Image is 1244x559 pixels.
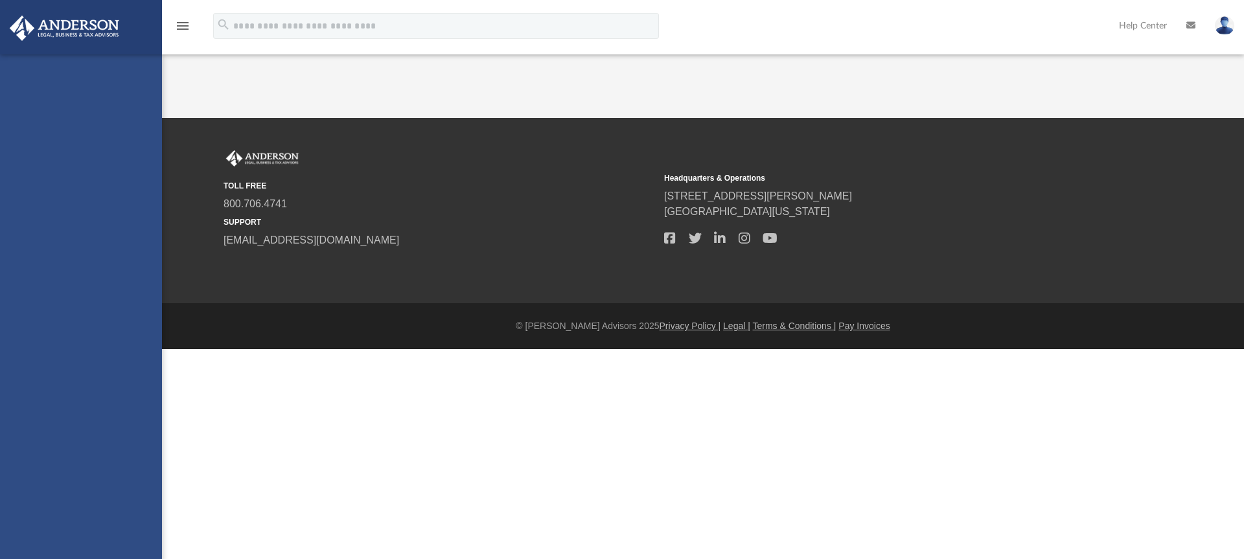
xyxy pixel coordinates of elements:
[224,180,655,192] small: TOLL FREE
[664,206,830,217] a: [GEOGRAPHIC_DATA][US_STATE]
[224,150,301,167] img: Anderson Advisors Platinum Portal
[216,17,231,32] i: search
[162,319,1244,333] div: © [PERSON_NAME] Advisors 2025
[224,216,655,228] small: SUPPORT
[838,321,890,331] a: Pay Invoices
[224,234,399,245] a: [EMAIL_ADDRESS][DOMAIN_NAME]
[723,321,750,331] a: Legal |
[6,16,123,41] img: Anderson Advisors Platinum Portal
[753,321,836,331] a: Terms & Conditions |
[660,321,721,331] a: Privacy Policy |
[175,25,190,34] a: menu
[664,172,1096,184] small: Headquarters & Operations
[664,190,852,201] a: [STREET_ADDRESS][PERSON_NAME]
[224,198,287,209] a: 800.706.4741
[175,18,190,34] i: menu
[1215,16,1234,35] img: User Pic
